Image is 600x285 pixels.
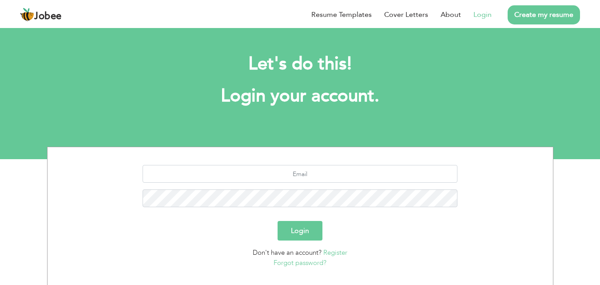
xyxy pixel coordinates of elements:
[60,84,540,108] h1: Login your account.
[441,9,461,20] a: About
[20,8,62,22] a: Jobee
[384,9,428,20] a: Cover Letters
[274,258,326,267] a: Forgot password?
[473,9,492,20] a: Login
[508,5,580,24] a: Create my resume
[60,52,540,76] h2: Let's do this!
[34,12,62,21] span: Jobee
[20,8,34,22] img: jobee.io
[143,165,457,183] input: Email
[311,9,372,20] a: Resume Templates
[323,248,347,257] a: Register
[253,248,322,257] span: Don't have an account?
[278,221,322,241] button: Login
